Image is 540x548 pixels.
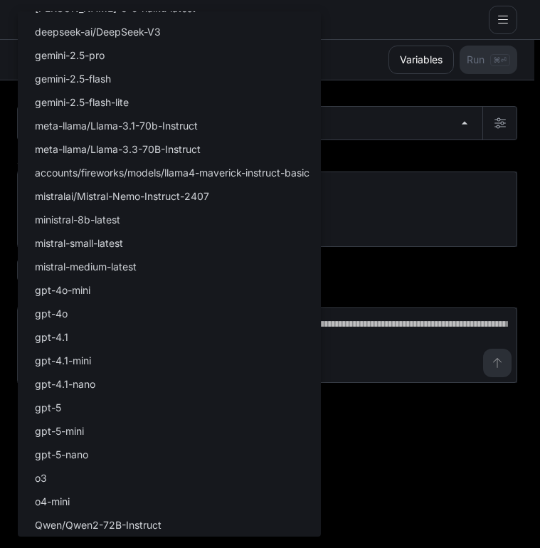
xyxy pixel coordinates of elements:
[35,470,47,485] p: o3
[35,376,95,391] p: gpt-4.1-nano
[35,236,123,251] p: mistral-small-latest
[35,353,91,368] p: gpt-4.1-mini
[35,48,105,63] p: gemini-2.5-pro
[35,142,201,157] p: meta-llama/Llama-3.3-70B-Instruct
[35,283,90,297] p: gpt-4o-mini
[35,400,61,415] p: gpt-5
[35,330,68,344] p: gpt-4.1
[35,24,161,39] p: deepseek-ai/DeepSeek-V3
[35,494,70,509] p: o4-mini
[35,517,162,532] p: Qwen/Qwen2-72B-Instruct
[35,189,209,204] p: mistralai/Mistral-Nemo-Instruct-2407
[35,423,84,438] p: gpt-5-mini
[35,447,88,462] p: gpt-5-nano
[35,259,137,274] p: mistral-medium-latest
[35,95,129,110] p: gemini-2.5-flash-lite
[35,165,309,180] p: accounts/fireworks/models/llama4-maverick-instruct-basic
[35,212,120,227] p: ministral-8b-latest
[35,71,111,86] p: gemini-2.5-flash
[35,118,198,133] p: meta-llama/Llama-3.1-70b-Instruct
[35,306,68,321] p: gpt-4o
